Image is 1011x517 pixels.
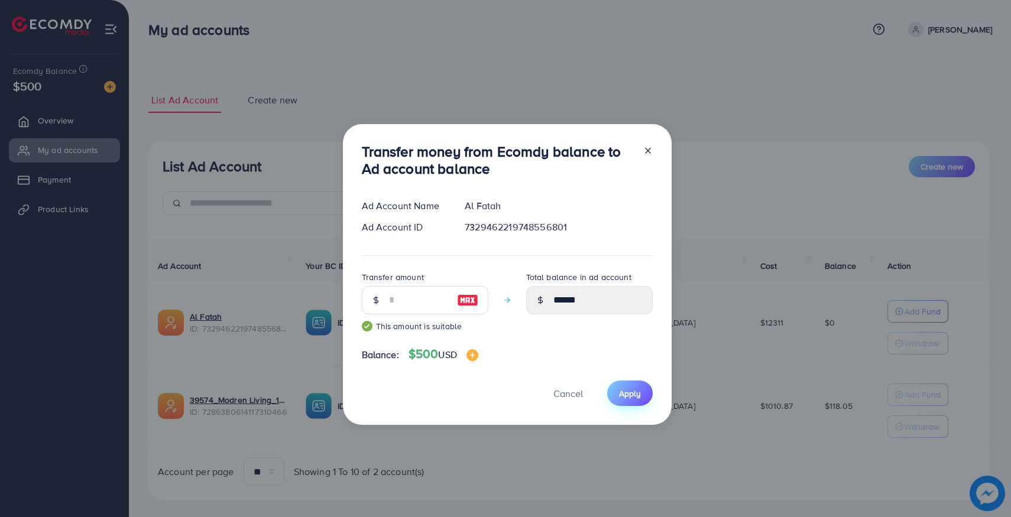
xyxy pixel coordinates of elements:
[362,320,488,332] small: This amount is suitable
[362,321,372,331] img: guide
[438,348,456,361] span: USD
[362,348,399,362] span: Balance:
[619,388,641,399] span: Apply
[409,347,478,362] h4: $500
[539,381,598,406] button: Cancel
[362,271,424,283] label: Transfer amount
[352,220,456,234] div: Ad Account ID
[457,293,478,307] img: image
[455,220,662,234] div: 7329462219748556801
[607,381,653,406] button: Apply
[553,387,583,400] span: Cancel
[352,199,456,213] div: Ad Account Name
[455,199,662,213] div: Al Fatah
[526,271,631,283] label: Total balance in ad account
[362,143,634,177] h3: Transfer money from Ecomdy balance to Ad account balance
[466,349,478,361] img: image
